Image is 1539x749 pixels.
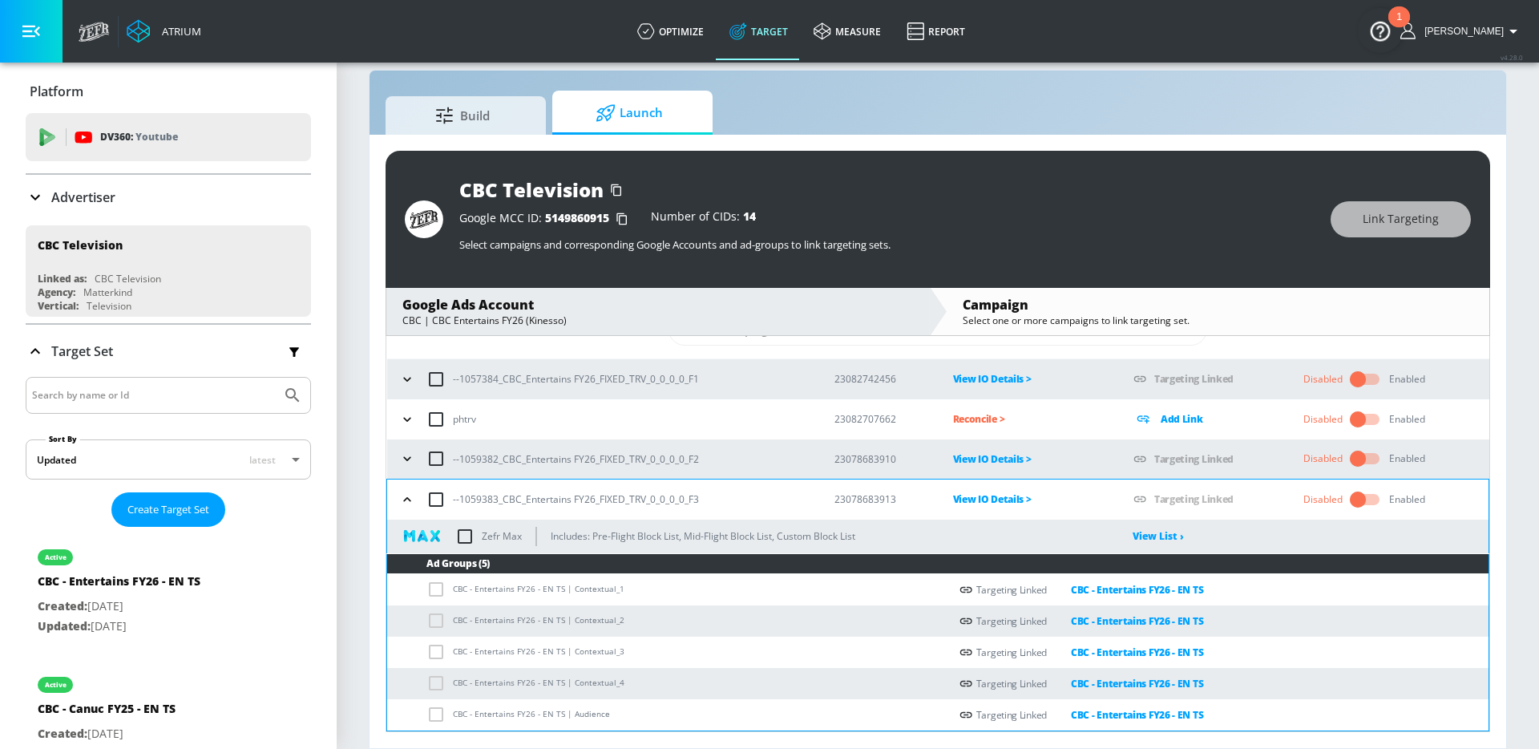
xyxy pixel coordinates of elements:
a: measure [801,2,894,60]
span: Updated: [38,618,91,634]
a: CBC - Entertains FY26 - EN TS [1047,581,1203,599]
div: Disabled [1303,492,1343,507]
p: 23078683910 [834,451,927,468]
div: Atrium [156,24,201,38]
p: Target Set [51,342,113,360]
a: View List › [1133,529,1184,543]
a: optimize [624,2,717,60]
div: active [45,681,67,689]
div: Targeting Linked [976,581,1204,599]
a: CBC - Entertains FY26 - EN TS [1047,674,1203,693]
div: Disabled [1303,372,1343,387]
div: Targeting Linked [976,706,1204,724]
p: [DATE] [38,724,176,744]
p: --1059383_CBC_Entertains FY26_FIXED_TRV_0_0_0_0_F3 [453,491,699,508]
div: CBC Television [38,237,123,253]
span: 14 [743,209,756,224]
a: Report [894,2,978,60]
div: Targeting Linked [976,612,1204,630]
p: 23078683913 [834,491,927,508]
div: Targeting Linked [976,643,1204,662]
div: Google Ads AccountCBC | CBC Entertains FY26 (Kinesso) [386,288,929,335]
div: Linked as: [38,272,87,285]
button: Create Target Set [111,492,225,527]
div: Enabled [1389,492,1425,507]
div: Platform [26,69,311,114]
p: View IO Details > [953,490,1108,508]
div: activeCBC - Entertains FY26 - EN TSCreated:[DATE]Updated:[DATE] [26,533,311,648]
div: Campaign [963,296,1473,314]
p: DV360: [100,128,178,146]
div: Updated [37,453,76,467]
div: CBC TelevisionLinked as:CBC TelevisionAgency:MatterkindVertical:Television [26,225,311,317]
span: Created: [38,726,87,741]
p: Reconcile > [953,410,1108,428]
p: --1059382_CBC_Entertains FY26_FIXED_TRV_0_0_0_0_F2 [453,451,699,468]
p: Add Link [1161,410,1203,428]
span: Grouped Linked campaigns disable add groups selection. [426,677,453,688]
p: phtrv [453,411,476,427]
a: Target [717,2,801,60]
div: Disabled [1303,412,1343,427]
span: Grouped Linked campaigns disable add groups selection. [426,708,453,719]
input: Search by name or Id [32,385,275,406]
a: CBC - Entertains FY26 - EN TS [1047,612,1203,630]
div: Enabled [1389,372,1425,387]
div: Television [87,299,131,313]
p: [DATE] [38,617,200,637]
p: 23082742456 [834,370,927,387]
div: Target Set [26,325,311,378]
div: CBC - Canuc FY25 - EN TS [38,701,176,724]
span: Launch [568,94,690,132]
td: CBC - Entertains FY26 - EN TS | Contextual_3 [387,637,949,668]
span: login as: anthony.rios@zefr.com [1418,26,1504,37]
div: CBC Television [459,176,604,203]
span: Grouped Linked campaigns disable add groups selection. [426,646,453,657]
div: Select one or more campaigns to link targeting set. [963,314,1473,327]
div: Targeting Linked [976,674,1204,693]
td: CBC - Entertains FY26 - EN TS | Contextual_4 [387,668,949,699]
div: Advertiser [26,175,311,220]
p: --1057384_CBC_Entertains FY26_FIXED_TRV_0_0_0_0_F1 [453,370,699,387]
label: Sort By [46,434,80,444]
td: CBC - Entertains FY26 - EN TS | Contextual_1 [387,574,949,605]
div: Matterkind [83,285,132,299]
span: 5149860915 [545,210,609,225]
a: CBC - Entertains FY26 - EN TS [1047,706,1203,724]
span: v 4.28.0 [1501,53,1523,62]
button: Open Resource Center, 1 new notification [1358,8,1403,53]
span: Created: [38,598,87,613]
p: Platform [30,83,83,100]
a: Atrium [127,19,201,43]
a: Targeting Linked [1154,492,1234,506]
p: Select campaigns and corresponding Google Accounts and ad-groups to link targeting sets. [459,237,1315,252]
div: DV360: Youtube [26,113,311,161]
td: CBC - Entertains FY26 - EN TS | Audience [387,699,949,731]
p: Advertiser [51,188,115,206]
p: Zefr Max [482,528,522,545]
div: CBC | CBC Entertains FY26 (Kinesso) [402,314,913,327]
a: CBC - Entertains FY26 - EN TS [1047,643,1203,662]
div: Add Link [1133,410,1278,428]
span: Create Target Set [127,500,209,519]
td: CBC - Entertains FY26 - EN TS | Contextual_2 [387,605,949,637]
div: Enabled [1389,412,1425,427]
div: Google MCC ID: [459,211,635,227]
p: View IO Details > [953,450,1108,468]
div: CBC Television [95,272,161,285]
div: Disabled [1303,451,1343,466]
p: View IO Details > [953,370,1108,388]
span: latest [249,453,276,467]
th: Ad Groups (5) [387,554,1489,574]
p: [DATE] [38,597,200,617]
p: Youtube [135,128,178,145]
a: Targeting Linked [1154,452,1234,466]
div: CBC - Entertains FY26 - EN TS [38,573,200,597]
div: Agency: [38,285,75,299]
